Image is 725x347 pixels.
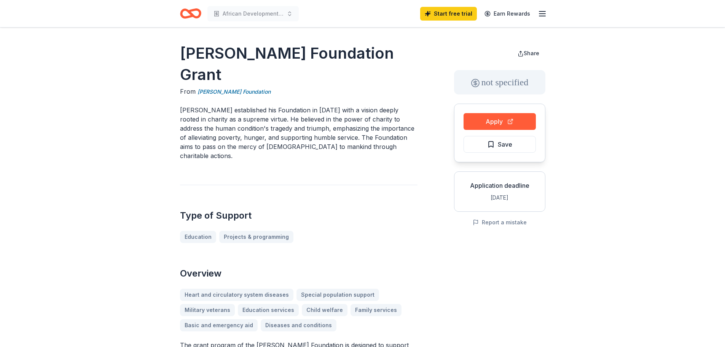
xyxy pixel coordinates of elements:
[460,181,539,190] div: Application deadline
[480,7,535,21] a: Earn Rewards
[460,193,539,202] div: [DATE]
[198,87,271,96] a: [PERSON_NAME] Foundation
[464,113,536,130] button: Apply
[498,139,512,149] span: Save
[223,9,284,18] span: African Development Center General Operations Support
[180,231,216,243] a: Education
[473,218,527,227] button: Report a mistake
[524,50,539,56] span: Share
[180,87,417,96] div: From
[180,209,417,222] h2: Type of Support
[207,6,299,21] button: African Development Center General Operations Support
[180,43,417,85] h1: [PERSON_NAME] Foundation Grant
[180,106,417,160] p: [PERSON_NAME] established his Foundation in [DATE] with a vision deeply rooted in charity as a su...
[464,136,536,153] button: Save
[180,267,417,280] h2: Overview
[454,70,545,94] div: not specified
[420,7,477,21] a: Start free trial
[219,231,293,243] a: Projects & programming
[511,46,545,61] button: Share
[180,5,201,22] a: Home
